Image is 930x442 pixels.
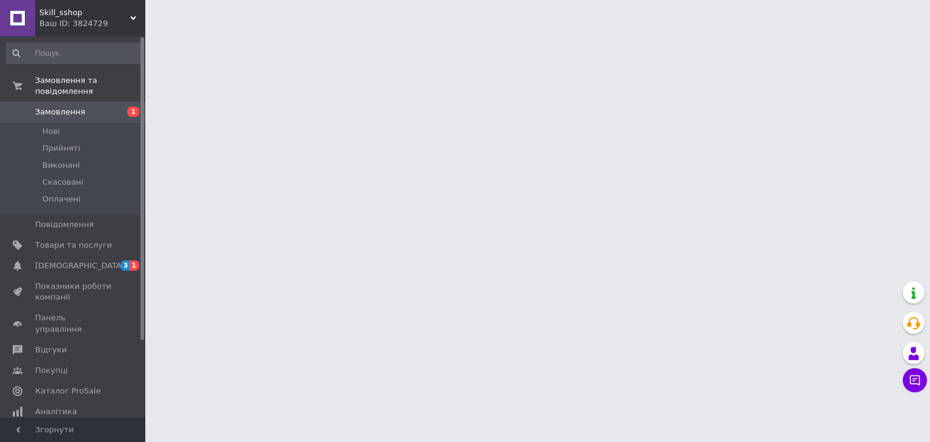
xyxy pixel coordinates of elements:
span: Відгуки [35,345,67,355]
span: Каталог ProSale [35,386,101,397]
span: Покупці [35,365,68,376]
span: Скасовані [42,177,84,188]
span: Прийняті [42,143,80,154]
span: Аналітика [35,406,77,417]
span: 1 [127,107,139,117]
span: 1 [130,260,139,271]
span: Показники роботи компанії [35,281,112,303]
span: 3 [120,260,130,271]
span: Виконані [42,160,80,171]
input: Пошук [6,42,143,64]
span: Skill_sshop [39,7,130,18]
button: Чат з покупцем [903,368,927,392]
span: Панель управління [35,312,112,334]
span: [DEMOGRAPHIC_DATA] [35,260,125,271]
span: Замовлення [35,107,85,117]
span: Замовлення та повідомлення [35,75,145,97]
span: Товари та послуги [35,240,112,251]
span: Оплачені [42,194,81,205]
span: Повідомлення [35,219,94,230]
span: Нові [42,126,60,137]
div: Ваш ID: 3824729 [39,18,145,29]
